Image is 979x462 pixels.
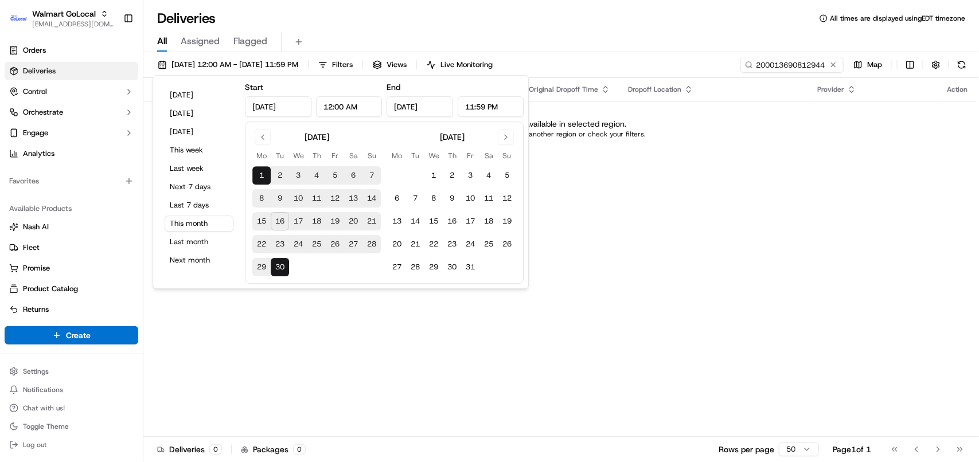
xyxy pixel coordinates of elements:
[5,437,138,453] button: Log out
[479,189,498,207] button: 11
[833,444,871,455] div: Page 1 of 1
[5,326,138,344] button: Create
[406,212,424,230] button: 14
[316,96,383,117] input: Time
[252,166,271,185] button: 1
[289,235,307,253] button: 24
[252,235,271,253] button: 22
[32,19,114,29] span: [EMAIL_ADDRESS][DOMAIN_NAME]
[629,85,682,94] span: Dropoff Location
[498,212,516,230] button: 19
[5,172,138,190] div: Favorites
[289,212,307,230] button: 17
[344,235,362,253] button: 27
[23,87,47,97] span: Control
[271,235,289,253] button: 23
[387,96,453,117] input: Date
[157,34,167,48] span: All
[388,258,406,276] button: 27
[740,57,844,73] input: Type to search
[5,62,138,80] a: Deliveries
[9,9,28,28] img: Walmart GoLocal
[9,242,134,253] a: Fleet
[23,222,49,232] span: Nash AI
[5,400,138,416] button: Chat with us!
[11,109,32,130] img: 1736555255976-a54dd68f-1ca7-489b-9aae-adbdc363a1c4
[5,124,138,142] button: Engage
[443,189,461,207] button: 9
[818,85,845,94] span: Provider
[23,128,48,138] span: Engage
[440,60,493,70] span: Live Monitoring
[252,189,271,207] button: 8
[165,252,233,268] button: Next month
[461,258,479,276] button: 31
[271,189,289,207] button: 9
[443,235,461,253] button: 23
[406,235,424,253] button: 21
[307,166,326,185] button: 4
[388,212,406,230] button: 13
[5,280,138,298] button: Product Catalog
[245,96,311,117] input: Date
[362,212,381,230] button: 21
[313,57,358,73] button: Filters
[307,189,326,207] button: 11
[9,263,134,273] a: Promise
[332,60,353,70] span: Filters
[479,235,498,253] button: 25
[66,330,91,341] span: Create
[529,85,599,94] span: Original Dropoff Time
[498,189,516,207] button: 12
[271,258,289,276] button: 30
[5,418,138,434] button: Toggle Theme
[458,96,524,117] input: Time
[498,166,516,185] button: 5
[39,109,188,121] div: Start new chat
[5,41,138,60] a: Orders
[498,129,514,145] button: Go to next month
[289,189,307,207] button: 10
[479,166,498,185] button: 4
[271,166,289,185] button: 2
[368,57,412,73] button: Views
[424,235,443,253] button: 22
[23,422,69,431] span: Toggle Theme
[461,166,479,185] button: 3
[344,166,362,185] button: 6
[23,45,46,56] span: Orders
[424,258,443,276] button: 29
[23,148,54,159] span: Analytics
[848,57,887,73] button: Map
[388,189,406,207] button: 6
[11,167,21,177] div: 📗
[23,166,88,178] span: Knowledge Base
[5,382,138,398] button: Notifications
[23,440,46,449] span: Log out
[424,189,443,207] button: 8
[440,131,465,143] div: [DATE]
[461,150,479,162] th: Friday
[326,150,344,162] th: Friday
[23,107,63,118] span: Orchestrate
[252,150,271,162] th: Monday
[209,444,222,455] div: 0
[498,235,516,253] button: 26
[97,167,106,177] div: 💻
[422,57,498,73] button: Live Monitoring
[289,166,307,185] button: 3
[171,60,298,70] span: [DATE] 12:00 AM - [DATE] 11:59 PM
[326,235,344,253] button: 26
[271,212,289,230] button: 16
[5,144,138,163] a: Analytics
[39,121,145,130] div: We're available if you need us!
[11,46,209,64] p: Welcome 👋
[479,212,498,230] button: 18
[23,66,56,76] span: Deliveries
[307,150,326,162] th: Thursday
[7,162,92,182] a: 📗Knowledge Base
[5,218,138,236] button: Nash AI
[867,60,882,70] span: Map
[245,82,263,92] label: Start
[165,234,233,250] button: Last month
